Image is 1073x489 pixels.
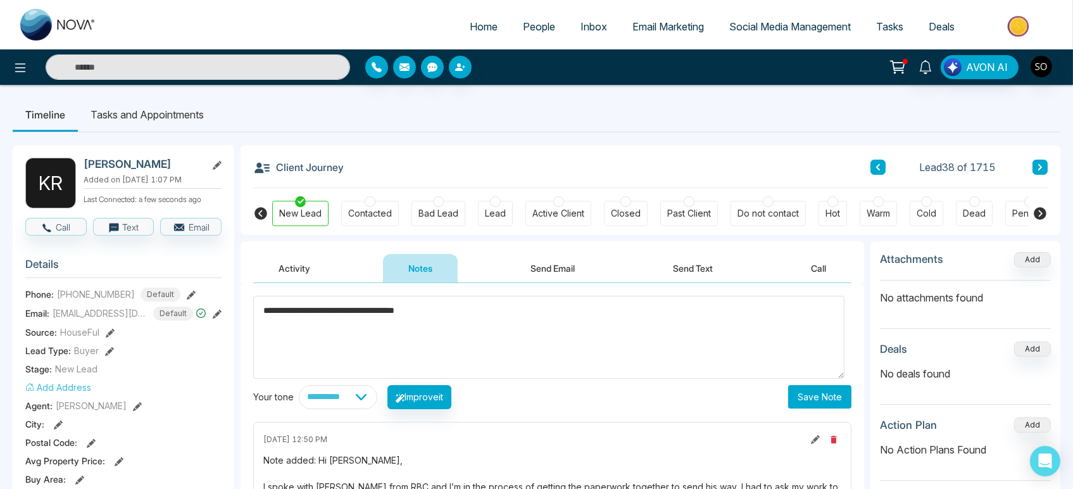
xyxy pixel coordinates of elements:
button: Send Text [648,254,738,283]
div: Cold [917,207,936,220]
a: Email Marketing [620,15,717,39]
span: Agent: [25,399,53,412]
p: Added on [DATE] 1:07 PM [84,174,222,186]
button: Call [25,218,87,236]
span: New Lead [55,362,97,376]
div: Open Intercom Messenger [1030,446,1060,476]
span: Default [141,288,180,302]
button: Add Address [25,381,91,394]
a: Inbox [568,15,620,39]
h3: Deals [880,343,907,355]
button: Call [786,254,851,283]
div: Active Client [532,207,584,220]
div: Contacted [348,207,392,220]
span: Stage: [25,362,52,376]
p: No deals found [880,366,1051,381]
span: Email Marketing [632,20,704,33]
p: No Action Plans Found [880,442,1051,457]
div: Closed [611,207,641,220]
span: People [523,20,555,33]
span: AVON AI [966,60,1008,75]
div: Dead [963,207,986,220]
span: Postal Code : [25,436,77,449]
div: New Lead [279,207,322,220]
span: Add [1014,253,1051,264]
button: Notes [383,254,458,283]
span: [PHONE_NUMBER] [57,288,135,301]
div: Do not contact [737,207,799,220]
button: Add [1014,417,1051,433]
div: Your tone [253,390,299,403]
span: Deals [929,20,955,33]
a: Tasks [863,15,916,39]
span: Social Media Management [729,20,851,33]
button: Email [160,218,222,236]
img: Lead Flow [944,58,962,76]
span: Buy Area : [25,473,66,486]
div: Pending [1012,207,1047,220]
span: Inbox [580,20,607,33]
button: Improveit [387,385,451,409]
button: Save Note [788,385,851,409]
span: Email: [25,307,49,320]
span: [DATE] 12:50 PM [263,434,327,445]
span: Default [153,307,193,321]
span: Source: [25,326,57,339]
div: Hot [825,207,840,220]
p: No attachments found [880,281,1051,305]
img: User Avatar [1031,56,1052,77]
h2: [PERSON_NAME] [84,158,201,170]
img: Market-place.gif [974,12,1065,41]
span: Buyer [74,344,99,357]
button: Text [93,218,154,236]
a: Deals [916,15,967,39]
div: Bad Lead [418,207,458,220]
button: Send Email [505,254,600,283]
span: City : [25,417,44,431]
div: Past Client [667,207,711,220]
h3: Attachments [880,253,943,265]
span: [EMAIL_ADDRESS][DOMAIN_NAME] [53,307,147,320]
a: People [510,15,568,39]
li: Tasks and Appointments [78,98,216,132]
span: Tasks [876,20,903,33]
button: Add [1014,252,1051,267]
div: K R [25,158,76,208]
button: Add [1014,341,1051,357]
p: Last Connected: a few seconds ago [84,191,222,205]
span: HouseFul [60,326,99,339]
span: Lead Type: [25,344,71,357]
div: Lead [485,207,506,220]
span: Home [470,20,498,33]
span: Avg Property Price : [25,454,105,467]
a: Social Media Management [717,15,863,39]
button: AVON AI [941,55,1019,79]
button: Activity [253,254,336,283]
div: Warm [867,207,890,220]
h3: Action Plan [880,419,937,431]
span: [PERSON_NAME] [56,399,127,412]
h3: Client Journey [253,158,344,177]
img: Nova CRM Logo [20,9,96,41]
li: Timeline [13,98,78,132]
a: Home [457,15,510,39]
h3: Details [25,258,222,277]
span: Lead 38 of 1715 [919,160,996,175]
span: Phone: [25,288,54,301]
